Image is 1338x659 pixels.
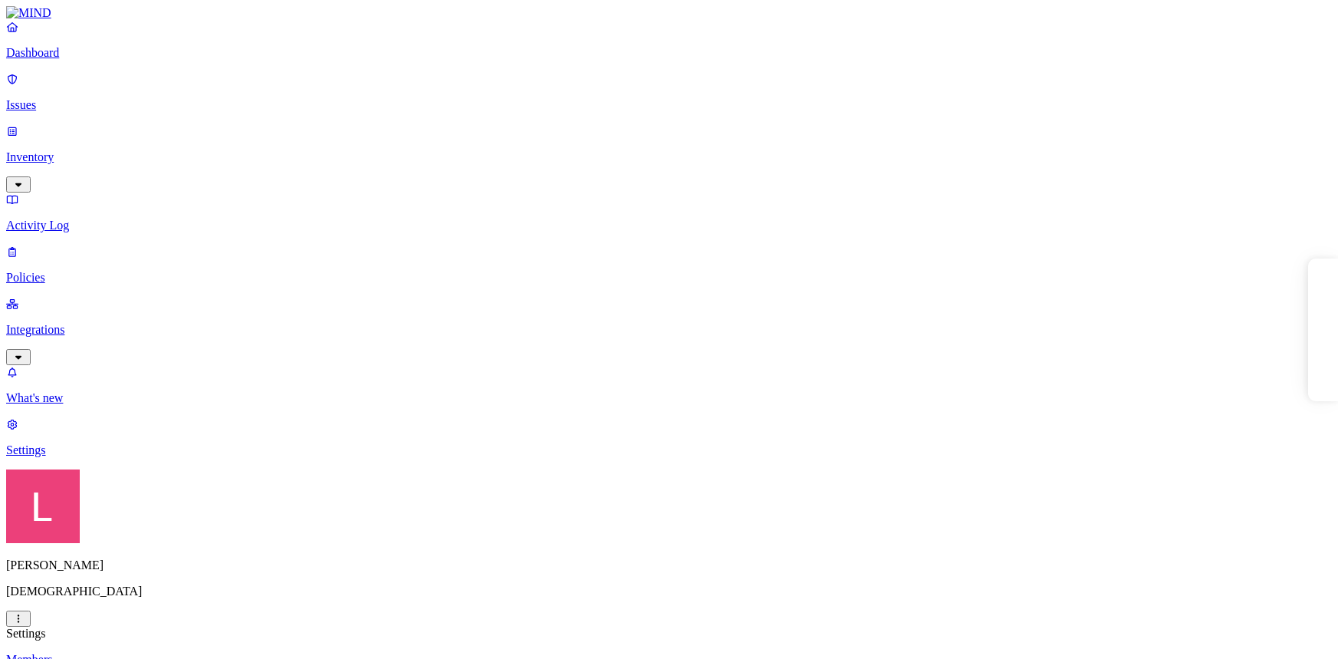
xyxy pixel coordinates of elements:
[6,6,51,20] img: MIND
[6,391,1332,405] p: What's new
[6,417,1332,457] a: Settings
[6,470,80,543] img: Landen Brown
[6,20,1332,60] a: Dashboard
[6,193,1332,232] a: Activity Log
[6,98,1332,112] p: Issues
[6,271,1332,285] p: Policies
[6,443,1332,457] p: Settings
[6,150,1332,164] p: Inventory
[6,6,1332,20] a: MIND
[6,124,1332,190] a: Inventory
[6,365,1332,405] a: What's new
[6,297,1332,363] a: Integrations
[6,219,1332,232] p: Activity Log
[6,46,1332,60] p: Dashboard
[6,323,1332,337] p: Integrations
[6,72,1332,112] a: Issues
[6,585,1332,598] p: [DEMOGRAPHIC_DATA]
[6,245,1332,285] a: Policies
[6,627,1332,641] div: Settings
[6,559,1332,572] p: [PERSON_NAME]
